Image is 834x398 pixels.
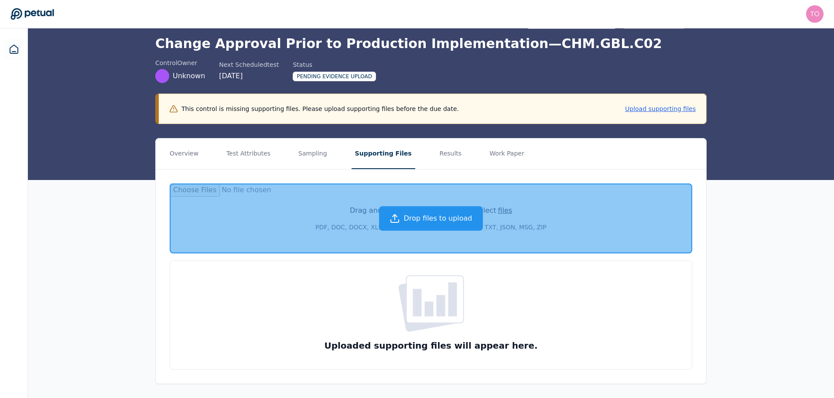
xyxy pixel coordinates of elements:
h1: Change Approval Prior to Production Implementation — CHM.GBL.C02 [155,36,707,52]
button: Upload supporting files [625,104,696,113]
div: Next Scheduled test [219,60,279,69]
button: Overview [166,138,202,169]
p: Drop files to upload [403,213,472,224]
button: Work Paper [486,138,528,169]
div: [DATE] [219,71,279,81]
button: Results [436,138,465,169]
button: Supporting Files [352,138,415,169]
h3: Uploaded supporting files will appear here. [324,339,537,352]
button: Test Attributes [223,138,274,169]
img: tony.bolasna@amd.com [806,5,824,23]
a: Go to Dashboard [10,8,54,20]
button: Sampling [295,138,331,169]
nav: Tabs [156,138,706,169]
div: Pending Evidence Upload [293,72,376,81]
a: Dashboard [3,39,24,60]
div: control Owner [155,59,205,67]
span: Unknown [173,71,205,81]
p: This control is missing supporting files. Please upload supporting files before the due date. [181,104,459,113]
div: Status [293,60,376,69]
